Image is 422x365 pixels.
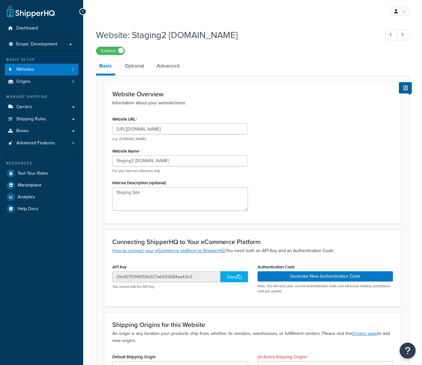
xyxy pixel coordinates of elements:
a: Websites2 [5,64,78,75]
li: Websites [5,64,78,75]
label: Internal Description (optional) [112,180,166,185]
label: Website URL [112,117,137,122]
span: 4 [72,140,74,146]
label: All Active Shipping Origins [258,354,308,360]
span: Shipping Rules [16,116,46,122]
p: You cannot edit the API Key [112,284,248,289]
a: Next Record [397,30,410,40]
span: Websites [16,67,34,72]
span: Origins [16,79,31,84]
span: Test Your Rates [18,171,48,176]
a: Test Your Rates [5,168,78,179]
button: Generate New Authentication Code [258,271,393,282]
h3: Connecting ShipperHQ to Your eCommerce Platform [112,238,393,245]
span: Help Docs [18,206,38,212]
label: Default Shipping Origin [112,354,155,359]
h3: Shipping Origins for this Website [112,321,393,328]
span: Analytics [18,194,35,200]
label: Enabled [96,47,124,55]
p: An origin is any location your products ship from, whether its vendors, warehouses, or fulfillmen... [112,330,393,344]
a: Carriers [5,101,78,113]
p: e.g. [DOMAIN_NAME] [112,137,248,141]
a: Optional [122,58,147,74]
p: Information about your website/store. [112,99,393,107]
a: Help Docs [5,203,78,215]
label: API Key [112,265,127,269]
a: Basic [96,58,115,75]
a: How to connect your eCommerce platform to ShipperHQ. [112,247,226,254]
textarea: Staging Site [112,187,248,211]
a: Previous Record [385,30,398,40]
div: Resources [5,161,78,166]
label: Authentication Code [258,265,295,269]
li: Advanced Features [5,137,78,149]
span: Boxes [16,128,29,134]
a: Dashboard [5,22,78,34]
span: 0 [72,79,74,84]
label: Website Name [112,149,140,154]
span: Dashboard [16,26,38,31]
a: Origins page [352,330,378,337]
h1: Website: Staging2 [DOMAIN_NAME] [96,29,373,41]
a: Marketplace [5,179,78,191]
a: Analytics [5,191,78,203]
div: Manage Shipping [5,94,78,99]
a: Origins0 [5,76,78,88]
a: Advanced [154,58,183,74]
h3: Website Overview [112,91,393,98]
p: For your internal reference only [112,169,248,173]
span: Advanced Features [16,140,55,146]
button: Show Help Docs [399,82,412,93]
a: Boxes [5,125,78,137]
p: You need both an API Key and an Authentication Code. [112,247,393,254]
li: Origins [5,76,78,88]
div: Basic Setup [5,57,78,62]
span: 2 [72,67,74,72]
span: Carriers [16,104,32,110]
p: Note: this will reset your current Authentication Code and will break existing connections until ... [258,284,393,294]
button: Open Resource Center [400,343,416,359]
a: Shipping Rules [5,113,78,125]
span: Scope: Development [16,42,57,47]
a: Advanced Features4 [5,137,78,149]
div: Copy [220,271,248,282]
span: Marketplace [18,183,42,188]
